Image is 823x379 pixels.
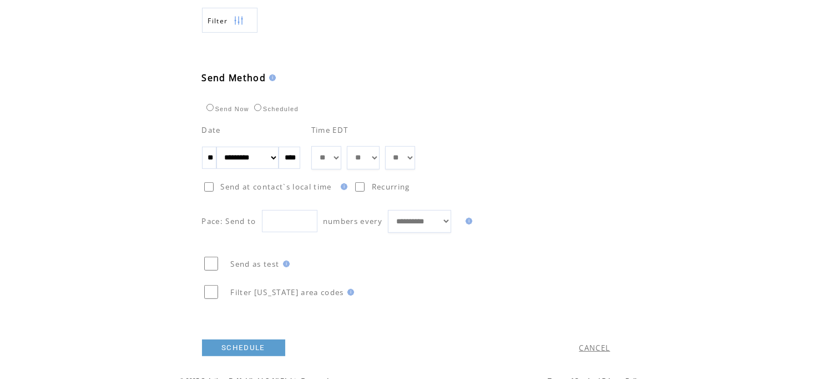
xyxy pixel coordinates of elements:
span: Pace: Send to [202,216,256,226]
input: Send Now [206,104,214,111]
label: Send Now [204,106,249,112]
a: CANCEL [579,343,610,353]
span: Send at contact`s local time [221,182,332,192]
span: Show filters [208,16,228,26]
label: Scheduled [251,106,299,112]
span: Send as test [231,259,280,269]
img: filters.png [234,8,244,33]
img: help.gif [337,183,347,190]
img: help.gif [266,74,276,81]
span: Date [202,125,221,135]
span: Send Method [202,72,266,84]
img: help.gif [280,261,290,267]
span: numbers every [323,216,382,226]
span: Filter [US_STATE] area codes [231,287,344,297]
img: help.gif [462,218,472,225]
a: SCHEDULE [202,340,285,356]
span: Recurring [372,182,410,192]
input: Scheduled [254,104,261,111]
a: Filter [202,8,257,33]
span: Time EDT [311,125,349,135]
img: help.gif [344,289,354,296]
